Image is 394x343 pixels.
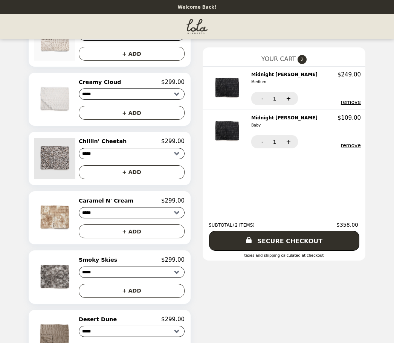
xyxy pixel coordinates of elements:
[79,224,185,238] button: + ADD
[79,138,130,145] h2: Chillin' Cheetah
[210,114,246,148] img: Midnight Marie
[337,71,361,78] p: $249.00
[341,99,361,105] button: remove
[79,267,185,278] select: Select a product variant
[277,135,298,148] button: +
[251,92,272,105] button: -
[209,223,233,228] span: SUBTOTAL
[161,316,185,323] p: $299.00
[337,114,361,121] p: $109.00
[298,55,307,64] span: 2
[336,222,359,228] span: $358.00
[177,5,216,10] p: Welcome Back!
[79,106,185,120] button: + ADD
[34,197,77,238] img: Caramel N' Cream
[161,197,185,204] p: $299.00
[161,256,185,263] p: $299.00
[273,139,276,145] span: 1
[79,256,120,263] h2: Smoky Skies
[79,79,124,85] h2: Creamy Cloud
[251,135,272,148] button: -
[79,88,185,100] select: Select a product variant
[210,71,246,105] img: Midnight Marie
[79,316,120,323] h2: Desert Dune
[186,19,208,34] img: Brand Logo
[251,71,321,86] h2: Midnight [PERSON_NAME]
[161,79,185,85] p: $299.00
[79,165,185,179] button: + ADD
[233,223,255,228] span: ( 2 ITEMS )
[277,92,298,105] button: +
[251,122,318,129] div: Baby
[341,142,361,148] button: remove
[79,207,185,218] select: Select a product variant
[34,138,77,179] img: Chillin' Cheetah
[251,79,318,85] div: Medium
[34,256,77,297] img: Smoky Skies
[79,148,185,159] select: Select a product variant
[79,284,185,298] button: + ADD
[209,253,359,258] div: Taxes and Shipping calculated at checkout
[261,55,296,63] span: YOUR CART
[161,138,185,145] p: $299.00
[34,79,77,120] img: Creamy Cloud
[79,47,185,61] button: + ADD
[251,114,321,129] h2: Midnight [PERSON_NAME]
[209,231,359,251] a: SECURE CHECKOUT
[273,96,276,102] span: 1
[79,197,136,204] h2: Caramel N' Cream
[79,326,185,337] select: Select a product variant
